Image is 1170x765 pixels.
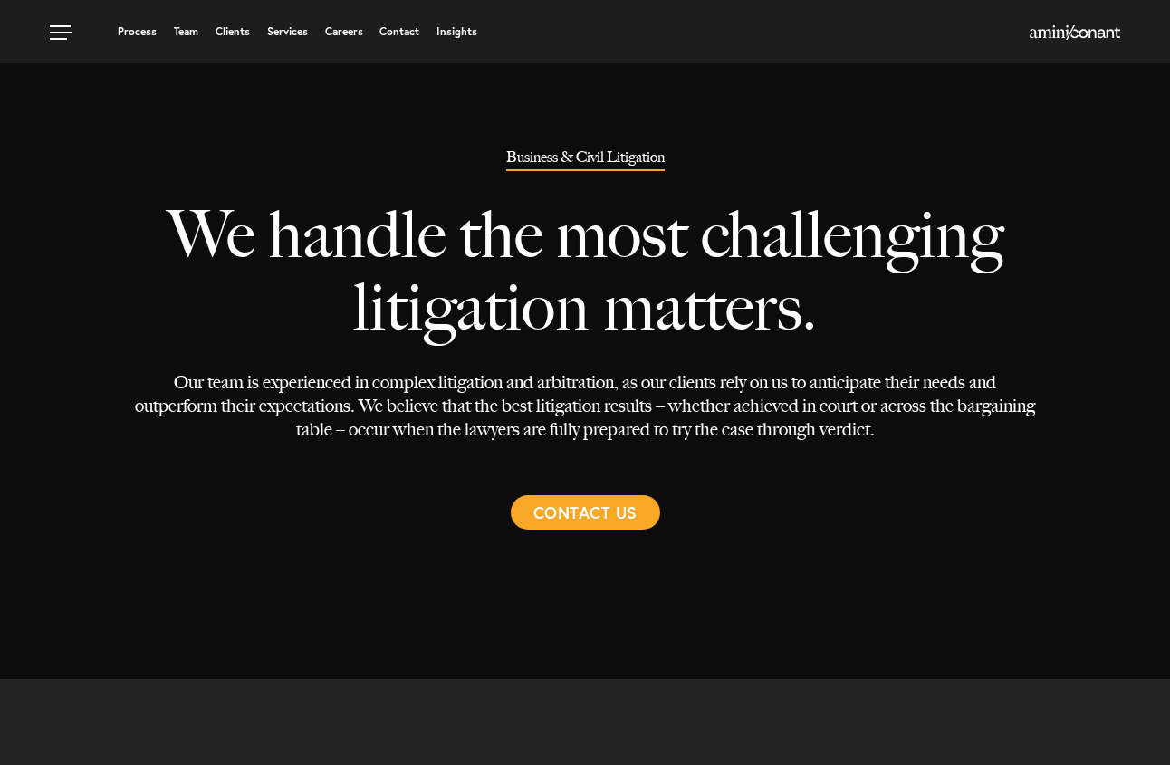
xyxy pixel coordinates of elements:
[216,26,250,37] a: Clients
[506,150,665,171] h1: Business & Civil Litigation
[174,26,198,37] a: Team
[511,495,660,530] a: Contact Us
[533,495,638,530] span: Contact Us
[267,26,308,37] a: Services
[436,26,477,37] a: Insights
[379,26,419,37] a: Contact
[1030,26,1120,41] a: Home
[118,26,157,37] a: Process
[1030,25,1120,40] img: Amini & Conant
[325,26,363,37] a: Careers
[135,370,1035,441] p: Our team is experienced in complex litigation and arbitration, as our clients rely on us to antic...
[135,171,1035,370] p: We handle the most challenging litigation matters.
